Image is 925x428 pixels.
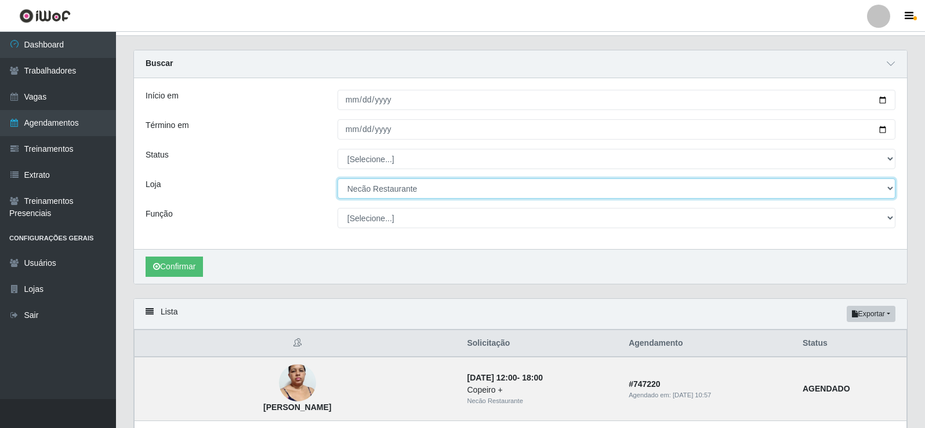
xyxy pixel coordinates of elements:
label: Status [146,149,169,161]
div: Necão Restaurante [467,396,615,406]
strong: # 747220 [629,379,661,389]
th: Agendamento [622,330,796,357]
strong: - [467,373,542,382]
label: Função [146,208,173,220]
img: CoreUI Logo [19,9,71,23]
div: Lista [134,299,907,330]
input: 00/00/0000 [338,119,895,140]
label: Loja [146,178,161,191]
button: Confirmar [146,257,203,277]
strong: AGENDADO [803,384,850,393]
time: 18:00 [522,373,543,382]
div: Agendado em: [629,390,789,400]
strong: [PERSON_NAME] [263,403,331,412]
button: Exportar [847,306,895,322]
strong: Buscar [146,58,173,68]
th: Status [796,330,907,357]
label: Término em [146,119,189,131]
img: Neilda Borges da Silva [279,359,316,408]
th: Solicitação [460,330,622,357]
time: [DATE] 10:57 [673,392,711,398]
time: [DATE] 12:00 [467,373,517,382]
label: Início em [146,90,179,102]
input: 00/00/0000 [338,90,895,110]
div: Copeiro + [467,384,615,396]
